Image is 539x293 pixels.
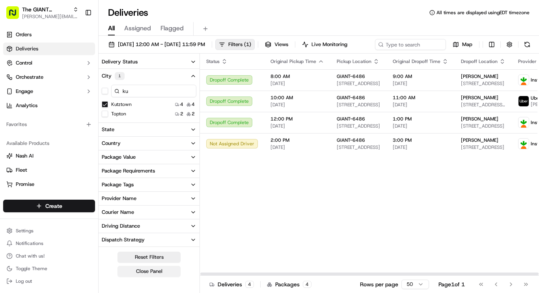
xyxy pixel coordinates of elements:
span: ( 1 ) [244,41,251,48]
span: [PERSON_NAME] [461,95,498,101]
span: Promise [16,181,34,188]
span: [STREET_ADDRESS] [461,144,505,150]
span: GIANT-6486 [337,73,365,80]
span: Create [45,202,62,210]
input: Got a question? Start typing here... [21,51,142,59]
span: [DATE] [270,123,324,129]
div: Driving Distance [102,223,140,230]
span: Dropoff Location [461,58,498,65]
div: Package Requirements [102,167,155,174]
span: Deliveries [16,45,38,52]
span: 11:00 AM [393,95,448,101]
button: Notifications [3,238,95,249]
span: 8:00 AM [270,73,324,80]
span: [STREET_ADDRESS] [337,144,380,150]
span: [DATE] 12:00 AM - [DATE] 11:59 PM [118,41,205,48]
p: Welcome 👋 [8,32,144,44]
button: Map [449,39,476,50]
span: 12:00 PM [270,116,324,122]
button: The GIANT Company [22,6,70,13]
span: Views [274,41,288,48]
span: 10:00 AM [270,95,324,101]
div: Start new chat [27,75,129,83]
button: Promise [3,178,95,191]
span: Knowledge Base [16,114,60,122]
div: Packages [267,280,311,288]
span: Status [206,58,220,65]
button: Log out [3,276,95,287]
div: 💻 [67,115,73,121]
div: 📗 [8,115,14,121]
button: Control [3,57,95,69]
button: Settings [3,225,95,236]
span: [STREET_ADDRESS] [337,102,380,108]
span: 3:00 PM [393,137,448,143]
button: [PERSON_NAME][EMAIL_ADDRESS][PERSON_NAME][DOMAIN_NAME] [22,13,78,20]
h1: Deliveries [108,6,148,19]
span: [PERSON_NAME] [461,73,498,80]
div: Available Products [3,137,95,150]
div: Favorites [3,118,95,131]
input: City [111,85,196,97]
input: Type to search [375,39,446,50]
div: Courier Name [102,209,134,216]
span: Settings [16,228,34,234]
button: Start new chat [134,78,144,87]
span: 2:00 PM [270,137,324,143]
span: Flagged [160,24,184,33]
span: 1:00 PM [393,116,448,122]
img: profile_uber_ahold_partner.png [518,96,529,106]
img: 1736555255976-a54dd68f-1ca7-489b-9aae-adbdc363a1c4 [8,75,22,89]
div: Delivery Status [102,58,138,65]
img: profile_instacart_ahold_partner.png [518,139,529,149]
div: Package Tags [102,181,134,188]
span: [DATE] [393,80,448,87]
label: Kutztown [111,101,132,108]
span: 4 [192,101,195,108]
span: GIANT-6486 [337,116,365,122]
button: [DATE] 12:00 AM - [DATE] 11:59 PM [105,39,209,50]
button: Nash AI [3,150,95,162]
button: Live Monitoring [298,39,351,50]
span: [DATE] [270,80,324,87]
a: 📗Knowledge Base [5,111,63,125]
div: Package Value [102,154,136,161]
div: Page 1 of 1 [438,280,465,288]
a: Nash AI [6,152,92,159]
span: Assigned [124,24,151,33]
span: GIANT-6486 [337,137,365,143]
img: Nash [8,8,24,24]
span: Engage [16,88,33,95]
span: [STREET_ADDRESS] [337,80,380,87]
img: profile_instacart_ahold_partner.png [518,75,529,85]
button: State [99,123,200,136]
button: Driving Distance [99,219,200,233]
span: Nash AI [16,152,34,159]
button: Create [3,200,95,212]
div: Provider Name [102,195,136,202]
span: Orders [16,31,32,38]
span: Map [462,41,472,48]
span: [DATE] [393,102,448,108]
button: Views [261,39,292,50]
span: [DATE] [393,123,448,129]
img: profile_instacart_ahold_partner.png [518,117,529,128]
button: Close Panel [117,266,181,277]
span: 9:00 AM [393,73,448,80]
span: All times are displayed using EDT timezone [436,9,530,16]
span: All [108,24,115,33]
button: Reset Filters [117,252,181,263]
div: Dispatch Strategy [102,236,145,243]
span: Fleet [16,167,27,174]
span: Live Monitoring [311,41,347,48]
a: Deliveries [3,43,95,55]
div: We're available if you need us! [27,83,100,89]
button: Toggle Theme [3,263,95,274]
span: [STREET_ADDRESS] [461,80,505,87]
span: [PERSON_NAME] [461,116,498,122]
span: [STREET_ADDRESS] [337,123,380,129]
span: Toggle Theme [16,265,47,272]
div: City [102,72,125,80]
span: Filters [228,41,251,48]
span: [DATE] [393,144,448,150]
